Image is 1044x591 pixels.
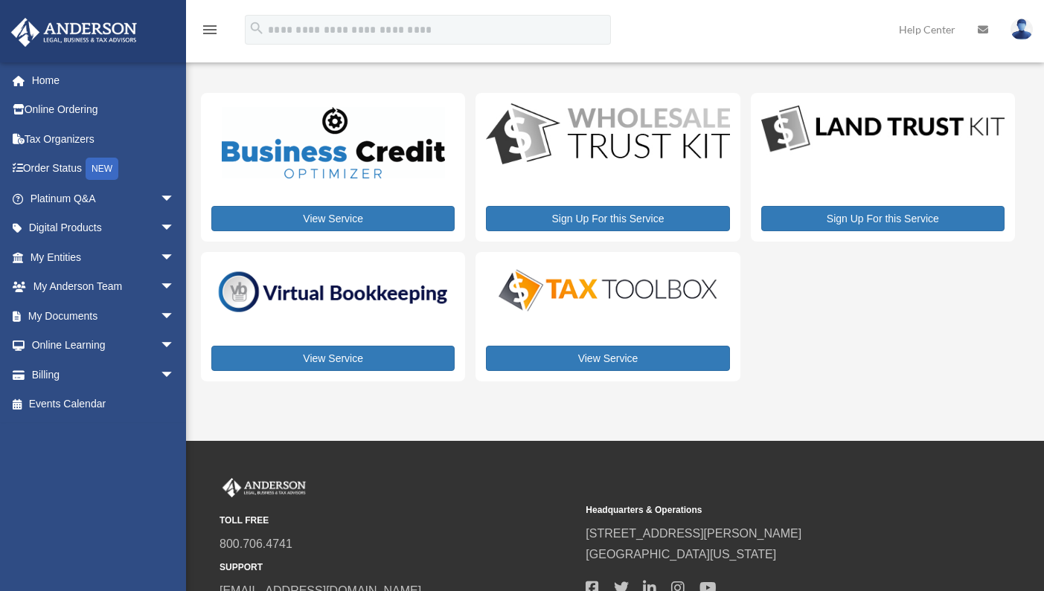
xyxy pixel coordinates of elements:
[10,242,197,272] a: My Entitiesarrow_drop_down
[10,95,197,125] a: Online Ordering
[10,331,197,361] a: Online Learningarrow_drop_down
[586,548,776,561] a: [GEOGRAPHIC_DATA][US_STATE]
[211,206,455,231] a: View Service
[160,184,190,214] span: arrow_drop_down
[10,184,197,213] a: Platinum Q&Aarrow_drop_down
[10,390,197,419] a: Events Calendar
[160,331,190,361] span: arrow_drop_down
[1011,19,1033,40] img: User Pic
[10,301,197,331] a: My Documentsarrow_drop_down
[211,346,455,371] a: View Service
[160,213,190,244] span: arrow_drop_down
[486,206,729,231] a: Sign Up For this Service
[220,560,575,575] small: SUPPORT
[201,26,219,39] a: menu
[220,513,575,529] small: TOLL FREE
[486,346,729,371] a: View Service
[10,272,197,302] a: My Anderson Teamarrow_drop_down
[201,21,219,39] i: menu
[249,20,265,36] i: search
[160,242,190,273] span: arrow_drop_down
[160,301,190,332] span: arrow_drop_down
[220,478,309,497] img: Anderson Advisors Platinum Portal
[10,65,197,95] a: Home
[7,18,141,47] img: Anderson Advisors Platinum Portal
[220,537,292,550] a: 800.706.4741
[86,158,118,180] div: NEW
[160,272,190,303] span: arrow_drop_down
[10,154,197,184] a: Order StatusNEW
[10,124,197,154] a: Tax Organizers
[761,103,1005,155] img: LandTrust_lgo-1.jpg
[586,527,801,540] a: [STREET_ADDRESS][PERSON_NAME]
[10,360,197,390] a: Billingarrow_drop_down
[486,103,729,168] img: WS-Trust-Kit-lgo-1.jpg
[761,206,1005,231] a: Sign Up For this Service
[586,503,941,518] small: Headquarters & Operations
[160,360,190,390] span: arrow_drop_down
[10,213,190,243] a: Digital Productsarrow_drop_down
